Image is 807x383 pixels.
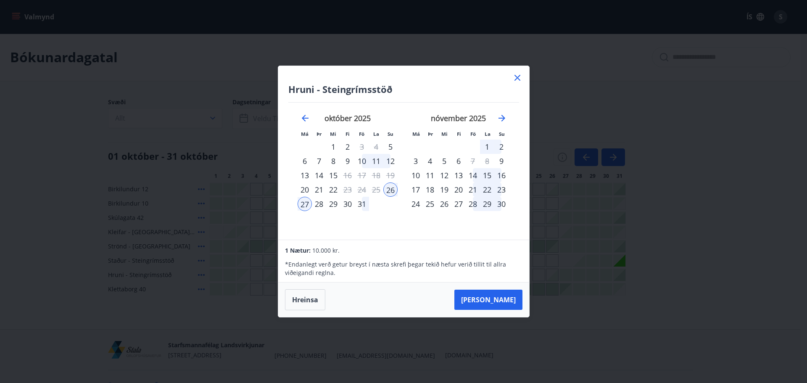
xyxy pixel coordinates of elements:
[355,197,369,211] div: 31
[423,182,437,197] div: 18
[494,140,509,154] div: 2
[383,154,398,168] td: Choose sunnudagur, 12. október 2025 as your check-in date. It’s available.
[497,113,507,123] div: Move forward to switch to the next month.
[423,154,437,168] td: Choose þriðjudagur, 4. nóvember 2025 as your check-in date. It’s available.
[423,197,437,211] td: Choose þriðjudagur, 25. nóvember 2025 as your check-in date. It’s available.
[298,168,312,182] div: 13
[437,197,451,211] div: 26
[494,182,509,197] td: Choose sunnudagur, 23. nóvember 2025 as your check-in date. It’s available.
[409,197,423,211] div: 24
[298,182,312,197] div: Aðeins innritun í boði
[480,140,494,154] div: 1
[340,154,355,168] div: 9
[480,197,494,211] td: Choose laugardagur, 29. nóvember 2025 as your check-in date. It’s available.
[369,168,383,182] td: Not available. laugardagur, 18. október 2025
[499,131,505,137] small: Su
[340,168,355,182] td: Choose fimmtudagur, 16. október 2025 as your check-in date. It’s available.
[312,197,326,211] td: Choose þriðjudagur, 28. október 2025 as your check-in date. It’s available.
[340,182,355,197] td: Choose fimmtudagur, 23. október 2025 as your check-in date. It’s available.
[340,197,355,211] td: Choose fimmtudagur, 30. október 2025 as your check-in date. It’s available.
[494,197,509,211] div: 30
[285,260,522,277] p: * Endanlegt verð getur breyst í næsta skrefi þegar tekið hefur verið tillit til allra viðeigandi ...
[326,168,340,182] td: Choose miðvikudagur, 15. október 2025 as your check-in date. It’s available.
[355,154,369,168] div: 10
[298,197,312,211] td: Selected as end date. mánudagur, 27. október 2025
[373,131,379,137] small: La
[409,197,423,211] td: Choose mánudagur, 24. nóvember 2025 as your check-in date. It’s available.
[312,182,326,197] td: Choose þriðjudagur, 21. október 2025 as your check-in date. It’s available.
[340,140,355,154] div: 2
[457,131,461,137] small: Fi
[423,197,437,211] div: 25
[480,168,494,182] td: Choose laugardagur, 15. nóvember 2025 as your check-in date. It’s available.
[412,131,420,137] small: Má
[355,140,369,154] div: Aðeins útritun í boði
[340,140,355,154] td: Choose fimmtudagur, 2. október 2025 as your check-in date. It’s available.
[494,168,509,182] td: Choose sunnudagur, 16. nóvember 2025 as your check-in date. It’s available.
[288,103,519,230] div: Calendar
[466,154,480,168] td: Choose föstudagur, 7. nóvember 2025 as your check-in date. It’s available.
[285,289,325,310] button: Hreinsa
[288,83,519,95] h4: Hruni - Steingrímsstöð
[312,154,326,168] div: 7
[383,182,398,197] div: Aðeins innritun í boði
[423,182,437,197] td: Choose þriðjudagur, 18. nóvember 2025 as your check-in date. It’s available.
[312,154,326,168] td: Choose þriðjudagur, 7. október 2025 as your check-in date. It’s available.
[312,246,340,254] span: 10.000 kr.
[451,168,466,182] td: Choose fimmtudagur, 13. nóvember 2025 as your check-in date. It’s available.
[298,154,312,168] div: 6
[451,182,466,197] div: 20
[437,154,451,168] td: Choose miðvikudagur, 5. nóvember 2025 as your check-in date. It’s available.
[466,197,480,211] td: Choose föstudagur, 28. nóvember 2025 as your check-in date. It’s available.
[466,154,480,168] div: Aðeins útritun í boði
[326,140,340,154] div: 1
[369,140,383,154] td: Not available. laugardagur, 4. október 2025
[423,154,437,168] div: 4
[409,182,423,197] div: 17
[454,290,522,310] button: [PERSON_NAME]
[437,168,451,182] div: 12
[312,182,326,197] div: 21
[383,140,398,154] td: Choose sunnudagur, 5. október 2025 as your check-in date. It’s available.
[298,197,312,211] div: 27
[312,168,326,182] td: Choose þriðjudagur, 14. október 2025 as your check-in date. It’s available.
[409,168,423,182] td: Choose mánudagur, 10. nóvember 2025 as your check-in date. It’s available.
[409,154,423,168] td: Choose mánudagur, 3. nóvember 2025 as your check-in date. It’s available.
[301,131,309,137] small: Má
[409,182,423,197] td: Choose mánudagur, 17. nóvember 2025 as your check-in date. It’s available.
[466,182,480,197] div: 21
[324,113,371,123] strong: október 2025
[298,154,312,168] td: Choose mánudagur, 6. október 2025 as your check-in date. It’s available.
[312,197,326,211] div: 28
[326,168,340,182] div: 15
[355,168,369,182] td: Not available. föstudagur, 17. október 2025
[388,131,393,137] small: Su
[466,168,480,182] div: 14
[480,182,494,197] td: Choose laugardagur, 22. nóvember 2025 as your check-in date. It’s available.
[285,246,311,254] span: 1 Nætur:
[437,182,451,197] td: Choose miðvikudagur, 19. nóvember 2025 as your check-in date. It’s available.
[437,168,451,182] td: Choose miðvikudagur, 12. nóvember 2025 as your check-in date. It’s available.
[326,154,340,168] td: Choose miðvikudagur, 8. október 2025 as your check-in date. It’s available.
[494,154,509,168] td: Choose sunnudagur, 9. nóvember 2025 as your check-in date. It’s available.
[340,168,355,182] div: Aðeins útritun í boði
[480,154,494,168] td: Not available. laugardagur, 8. nóvember 2025
[466,182,480,197] td: Choose föstudagur, 21. nóvember 2025 as your check-in date. It’s available.
[340,154,355,168] td: Choose fimmtudagur, 9. október 2025 as your check-in date. It’s available.
[330,131,336,137] small: Mi
[326,197,340,211] div: 29
[355,154,369,168] td: Choose föstudagur, 10. október 2025 as your check-in date. It’s available.
[326,154,340,168] div: 8
[451,154,466,168] div: 6
[451,182,466,197] td: Choose fimmtudagur, 20. nóvember 2025 as your check-in date. It’s available.
[480,140,494,154] td: Choose laugardagur, 1. nóvember 2025 as your check-in date. It’s available.
[326,197,340,211] td: Choose miðvikudagur, 29. október 2025 as your check-in date. It’s available.
[451,197,466,211] td: Choose fimmtudagur, 27. nóvember 2025 as your check-in date. It’s available.
[451,168,466,182] div: 13
[383,140,398,154] div: Aðeins innritun í boði
[494,168,509,182] div: 16
[409,154,423,168] div: 3
[316,131,322,137] small: Þr
[494,182,509,197] div: 23
[480,182,494,197] div: 22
